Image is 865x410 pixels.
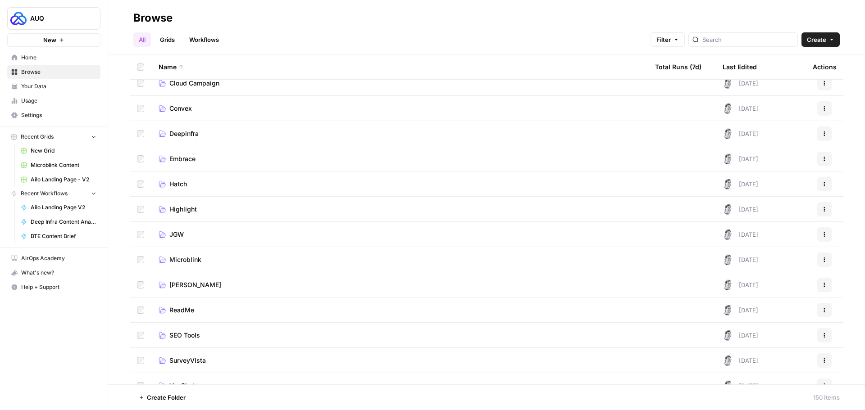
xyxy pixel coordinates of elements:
span: [PERSON_NAME] [169,280,221,289]
a: SurveyVista [159,356,641,365]
button: Recent Workflows [7,187,100,200]
span: BTE Content Brief [31,232,96,240]
span: Help + Support [21,283,96,291]
a: Highlight [159,205,641,214]
a: Ailo Landing Page - V2 [17,172,100,187]
a: Deep Infra Content Analysis [17,215,100,229]
span: SEO Tools [169,331,200,340]
a: [PERSON_NAME] [159,280,641,289]
span: Highlight [169,205,197,214]
span: Deep Infra Content Analysis [31,218,96,226]
img: 28dbpmxwbe1lgts1kkshuof3rm4g [723,153,733,164]
img: 28dbpmxwbe1lgts1kkshuof3rm4g [723,103,733,114]
img: 28dbpmxwbe1lgts1kkshuof3rm4g [723,204,733,215]
div: [DATE] [723,229,758,240]
span: New Grid [31,147,96,155]
div: [DATE] [723,204,758,215]
img: AUQ Logo [10,10,27,27]
a: Home [7,50,100,65]
img: 28dbpmxwbe1lgts1kkshuof3rm4g [723,128,733,139]
img: 28dbpmxwbe1lgts1kkshuof3rm4g [723,330,733,341]
button: Workspace: AUQ [7,7,100,30]
a: Convex [159,104,641,113]
a: Ailo Landing Page V2 [17,200,100,215]
div: 150 Items [813,393,840,402]
span: ReadMe [169,306,194,315]
a: JGW [159,230,641,239]
a: Usage [7,94,100,108]
span: Hatch [169,180,187,189]
button: What's new? [7,266,100,280]
span: Ailo Landing Page V2 [31,203,96,212]
button: Create Folder [133,390,191,405]
span: VanChat [169,381,195,390]
button: Help + Support [7,280,100,294]
span: Filter [656,35,671,44]
a: All [133,32,151,47]
div: [DATE] [723,103,758,114]
a: New Grid [17,144,100,158]
div: [DATE] [723,78,758,89]
div: [DATE] [723,305,758,315]
span: New [43,36,56,45]
span: Deepinfra [169,129,199,138]
a: AirOps Academy [7,251,100,266]
div: [DATE] [723,128,758,139]
a: Browse [7,65,100,79]
span: Create [807,35,826,44]
a: ReadMe [159,306,641,315]
div: Total Runs (7d) [655,54,701,79]
img: 28dbpmxwbe1lgts1kkshuof3rm4g [723,78,733,89]
div: [DATE] [723,355,758,366]
img: 28dbpmxwbe1lgts1kkshuof3rm4g [723,380,733,391]
a: Cloud Campaign [159,79,641,88]
a: Embrace [159,154,641,163]
div: [DATE] [723,279,758,290]
span: SurveyVista [169,356,206,365]
span: JGW [169,230,184,239]
span: Embrace [169,154,196,163]
img: 28dbpmxwbe1lgts1kkshuof3rm4g [723,179,733,189]
div: [DATE] [723,330,758,341]
span: Browse [21,68,96,76]
a: Grids [155,32,180,47]
img: 28dbpmxwbe1lgts1kkshuof3rm4g [723,305,733,315]
span: Create Folder [147,393,186,402]
input: Search [702,35,794,44]
span: Cloud Campaign [169,79,219,88]
span: Recent Workflows [21,189,68,198]
div: Last Edited [723,54,757,79]
span: Microblink [169,255,201,264]
span: AUQ [30,14,85,23]
a: Settings [7,108,100,122]
img: 28dbpmxwbe1lgts1kkshuof3rm4g [723,254,733,265]
span: Your Data [21,82,96,90]
span: Convex [169,104,192,113]
img: 28dbpmxwbe1lgts1kkshuof3rm4g [723,229,733,240]
span: Home [21,54,96,62]
div: Name [159,54,641,79]
a: VanChat [159,381,641,390]
div: What's new? [8,266,100,279]
a: Microblink Content [17,158,100,172]
span: Usage [21,97,96,105]
button: New [7,33,100,47]
button: Filter [651,32,685,47]
img: 28dbpmxwbe1lgts1kkshuof3rm4g [723,279,733,290]
a: BTE Content Brief [17,229,100,243]
a: Deepinfra [159,129,641,138]
span: Microblink Content [31,161,96,169]
a: Your Data [7,79,100,94]
div: [DATE] [723,254,758,265]
div: [DATE] [723,380,758,391]
span: Recent Grids [21,133,54,141]
a: SEO Tools [159,331,641,340]
button: Create [801,32,840,47]
a: Workflows [184,32,224,47]
a: Hatch [159,180,641,189]
div: Actions [813,54,837,79]
span: Ailo Landing Page - V2 [31,176,96,184]
div: Browse [133,11,173,25]
div: [DATE] [723,179,758,189]
img: 28dbpmxwbe1lgts1kkshuof3rm4g [723,355,733,366]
